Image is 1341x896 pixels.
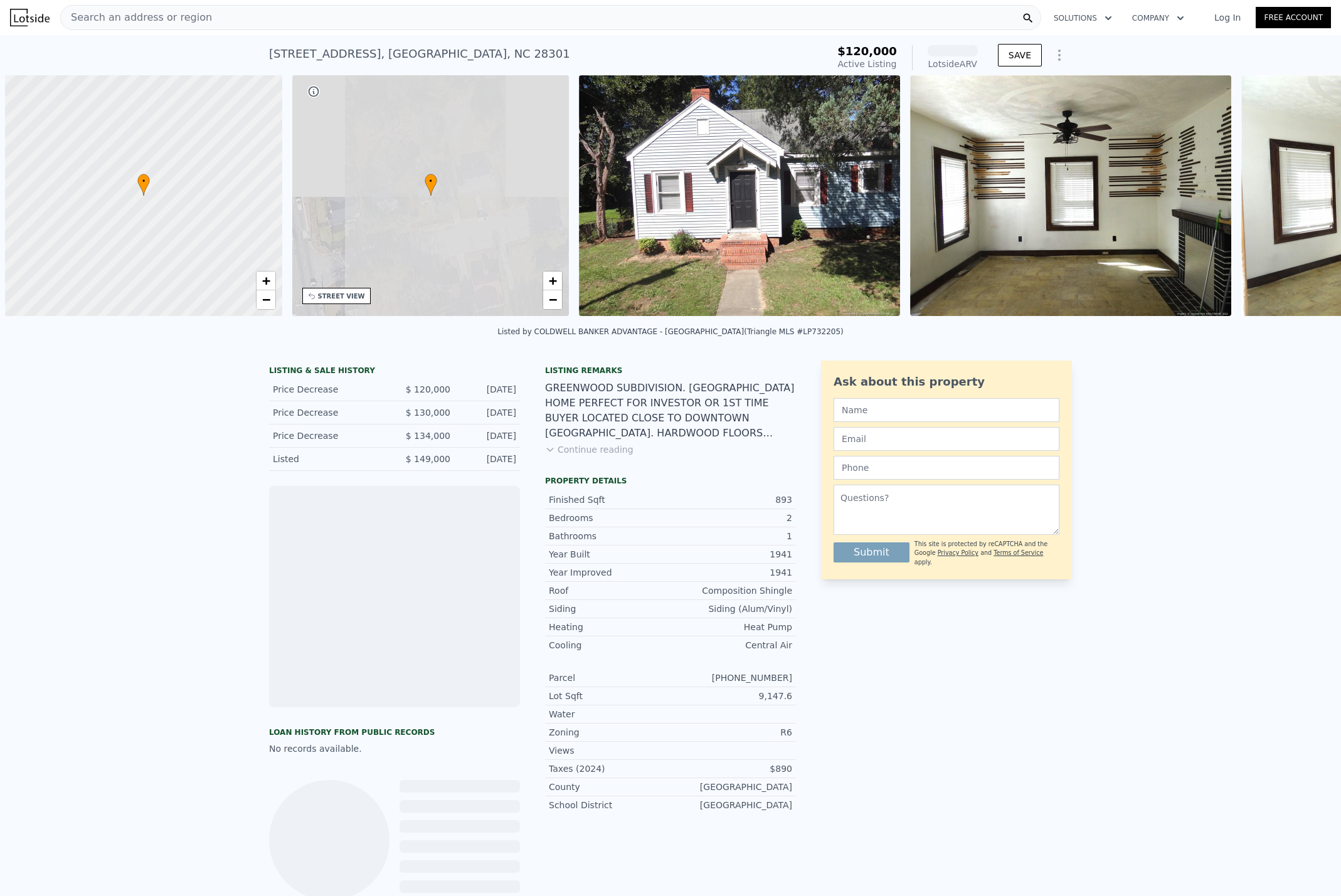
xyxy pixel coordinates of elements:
span: • [425,176,437,187]
div: Parcel [549,672,670,684]
div: Loan history from public records [269,727,520,737]
span: + [262,273,270,288]
div: [DATE] [460,406,516,419]
span: $ 120,000 [406,384,450,394]
div: Ask about this property [834,373,1059,391]
button: Solutions [1044,7,1122,29]
a: Zoom in [257,271,275,290]
span: Active Listing [838,59,897,69]
div: Water [549,708,670,720]
span: $ 130,000 [406,408,450,418]
div: [STREET_ADDRESS] , [GEOGRAPHIC_DATA] , NC 28301 [269,45,570,63]
span: $ 134,000 [406,431,450,441]
img: Sale: 143794315 Parcel: 67095065 [910,75,1231,316]
div: 1941 [670,566,792,579]
div: [GEOGRAPHIC_DATA] [670,781,792,793]
input: Name [834,398,1059,422]
div: Heating [549,621,670,633]
span: • [137,176,150,187]
div: No records available. [269,742,520,755]
span: − [549,292,557,307]
span: $ 149,000 [406,454,450,464]
div: [PHONE_NUMBER] [670,672,792,684]
button: Company [1122,7,1194,29]
div: Composition Shingle [670,584,792,597]
div: Heat Pump [670,621,792,633]
div: 2 [670,512,792,524]
div: Lotside ARV [928,58,978,70]
div: • [137,174,150,196]
div: [GEOGRAPHIC_DATA] [670,799,792,811]
div: LISTING & SALE HISTORY [269,366,520,378]
div: GREENWOOD SUBDIVISION. [GEOGRAPHIC_DATA] HOME PERFECT FOR INVESTOR OR 1ST TIME BUYER LOCATED CLOS... [545,381,796,441]
div: School District [549,799,670,811]
div: Bedrooms [549,512,670,524]
div: Finished Sqft [549,493,670,506]
div: [DATE] [460,383,516,396]
div: Year Improved [549,566,670,579]
div: R6 [670,726,792,739]
div: Price Decrease [273,406,384,419]
button: SAVE [998,44,1042,66]
div: $890 [670,762,792,775]
span: $120,000 [837,45,897,58]
div: Siding (Alum/Vinyl) [670,603,792,615]
div: Price Decrease [273,430,384,442]
div: County [549,781,670,793]
input: Phone [834,456,1059,480]
a: Privacy Policy [938,549,978,556]
div: Views [549,744,670,757]
div: Siding [549,603,670,615]
div: STREET VIEW [318,292,365,301]
div: [DATE] [460,430,516,442]
a: Zoom out [257,290,275,309]
span: Search an address or region [61,10,212,25]
div: 1 [670,530,792,542]
div: Bathrooms [549,530,670,542]
div: Lot Sqft [549,690,670,702]
div: Year Built [549,548,670,561]
div: Roof [549,584,670,597]
span: − [262,292,270,307]
div: Property details [545,476,796,486]
div: This site is protected by reCAPTCHA and the Google and apply. [914,540,1059,567]
button: Show Options [1047,43,1072,68]
img: Lotside [10,9,50,26]
div: [DATE] [460,453,516,465]
div: 1941 [670,548,792,561]
span: + [549,273,557,288]
a: Free Account [1256,7,1331,28]
a: Zoom out [543,290,562,309]
div: Zoning [549,726,670,739]
div: Price Decrease [273,383,384,396]
div: Listing remarks [545,366,796,376]
a: Zoom in [543,271,562,290]
img: Sale: 143794315 Parcel: 67095065 [579,75,900,316]
a: Log In [1199,11,1256,24]
div: Taxes (2024) [549,762,670,775]
div: Cooling [549,639,670,651]
div: Listed [273,453,384,465]
a: Terms of Service [994,549,1043,556]
div: Listed by COLDWELL BANKER ADVANTAGE - [GEOGRAPHIC_DATA] (Triangle MLS #LP732205) [497,327,844,336]
button: Continue reading [545,443,633,456]
div: • [425,174,437,196]
input: Email [834,427,1059,451]
div: 9,147.6 [670,690,792,702]
div: 893 [670,493,792,506]
div: Central Air [670,639,792,651]
button: Submit [834,542,909,562]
